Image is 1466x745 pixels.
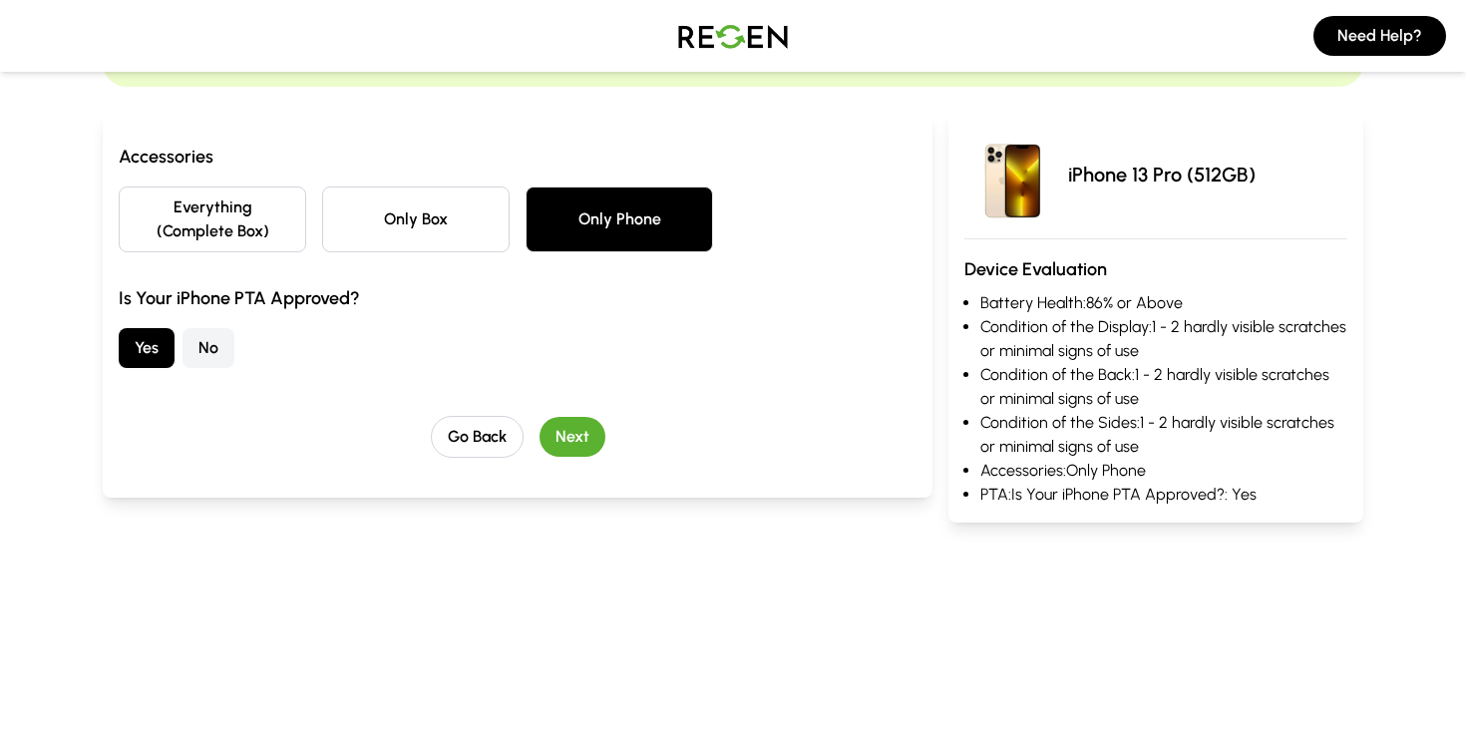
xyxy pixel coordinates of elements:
li: Condition of the Back: 1 - 2 hardly visible scratches or minimal signs of use [980,363,1347,411]
p: iPhone 13 Pro (512GB) [1068,161,1256,188]
h3: Accessories [119,143,916,171]
li: Accessories: Only Phone [980,459,1347,483]
img: iPhone 13 Pro [964,127,1060,222]
button: Only Box [322,186,510,252]
h3: Device Evaluation [964,255,1347,283]
img: Logo [663,8,803,64]
li: Condition of the Display: 1 - 2 hardly visible scratches or minimal signs of use [980,315,1347,363]
button: Everything (Complete Box) [119,186,306,252]
button: Next [540,417,605,457]
button: Only Phone [526,186,713,252]
li: Battery Health: 86% or Above [980,291,1347,315]
li: PTA: Is Your iPhone PTA Approved?: Yes [980,483,1347,507]
button: Need Help? [1313,16,1446,56]
li: Condition of the Sides: 1 - 2 hardly visible scratches or minimal signs of use [980,411,1347,459]
button: Yes [119,328,175,368]
h3: Is Your iPhone PTA Approved? [119,284,916,312]
button: No [183,328,234,368]
button: Go Back [431,416,524,458]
